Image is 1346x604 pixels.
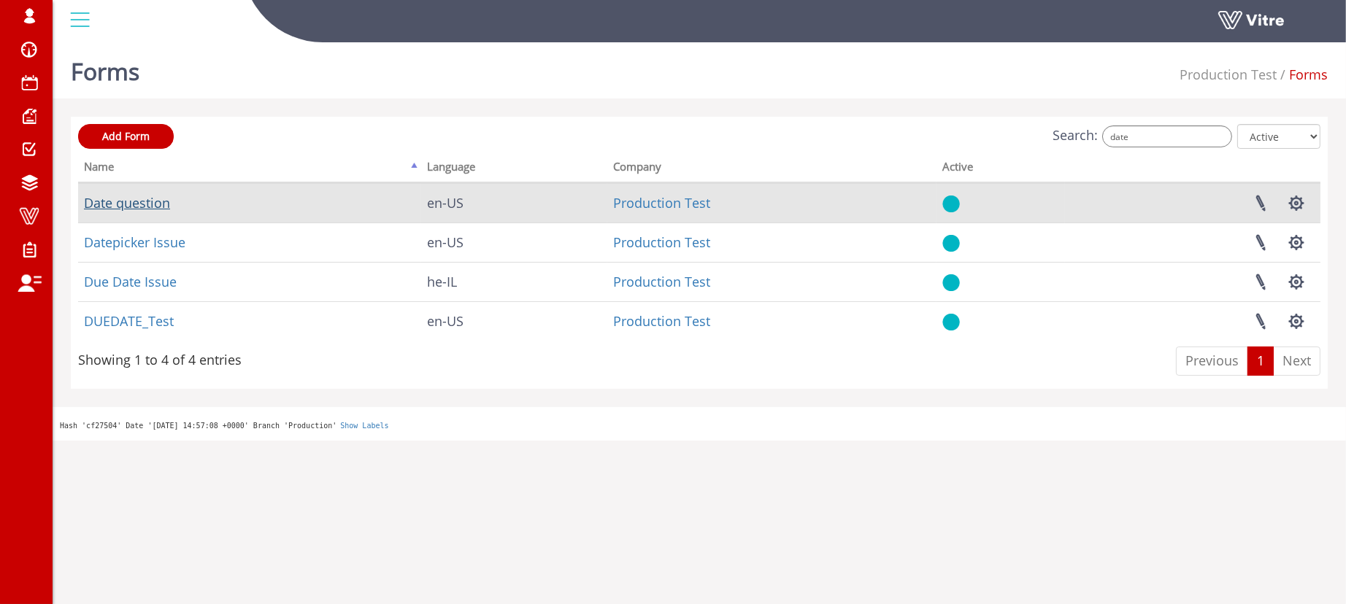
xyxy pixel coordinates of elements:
[78,155,421,183] th: Name: activate to sort column descending
[942,274,960,292] img: yes
[84,194,170,212] a: Date question
[421,301,607,341] td: en-US
[942,234,960,252] img: yes
[607,155,937,183] th: Company
[102,129,150,143] span: Add Form
[421,222,607,262] td: en-US
[421,183,607,222] td: en-US
[1180,66,1277,83] a: Production Test
[84,233,185,251] a: Datepicker Issue
[84,273,177,290] a: Due Date Issue
[942,313,960,331] img: yes
[1277,66,1328,85] li: Forms
[78,345,242,370] div: Showing 1 to 4 of 4 entries
[421,155,607,183] th: Language
[84,312,174,330] a: DUEDATE_Test
[421,262,607,301] td: he-IL
[613,312,710,330] a: Production Test
[340,422,388,430] a: Show Labels
[78,124,174,149] a: Add Form
[613,194,710,212] a: Production Test
[1102,125,1232,147] input: Search:
[71,36,139,98] h1: Forms
[942,195,960,213] img: yes
[613,233,710,251] a: Production Test
[1273,346,1320,376] a: Next
[1053,125,1232,147] label: Search:
[60,422,336,430] span: Hash 'cf27504' Date '[DATE] 14:57:08 +0000' Branch 'Production'
[937,155,1065,183] th: Active
[613,273,710,290] a: Production Test
[1176,346,1248,376] a: Previous
[1247,346,1274,376] a: 1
